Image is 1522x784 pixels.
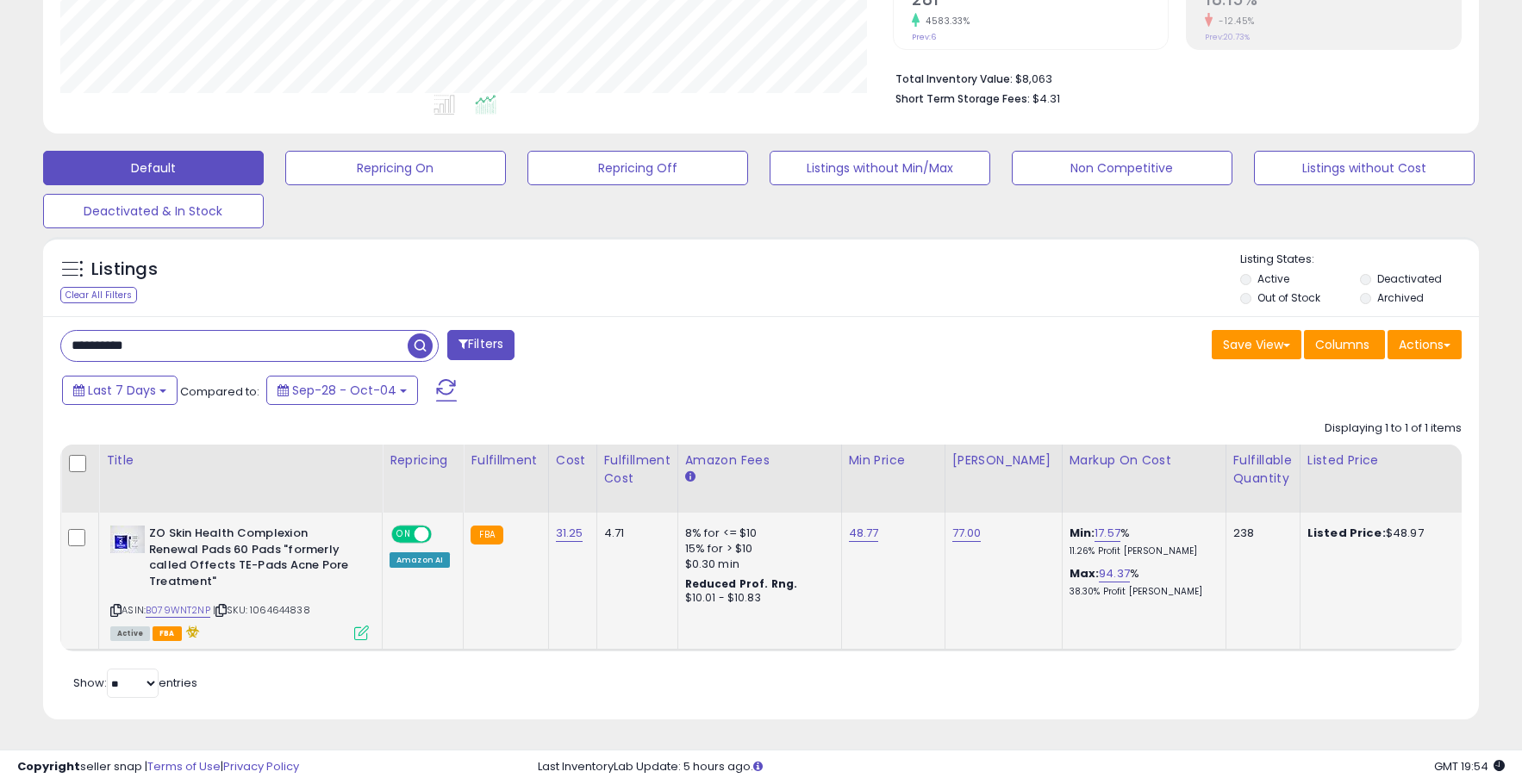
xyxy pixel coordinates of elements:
[91,258,158,282] h5: Listings
[110,526,145,553] img: 31oWa8Nx6cL._SL40_.jpg
[149,526,359,594] b: ZO Skin Health Complexion Renewal Pads 60 Pads "formerly called Offects TE-Pads Acne Pore Treatment"
[538,759,1505,775] div: Last InventoryLab Update: 5 hours ago.
[43,151,264,185] button: Default
[1325,420,1462,437] div: Displaying 1 to 1 of 1 items
[770,151,990,185] button: Listings without Min/Max
[223,758,299,775] a: Privacy Policy
[952,525,982,542] a: 77.00
[527,151,748,185] button: Repricing Off
[1070,566,1213,598] div: %
[556,451,589,470] div: Cost
[1307,451,1457,470] div: Listed Price
[110,526,369,638] div: ASIN:
[1233,451,1293,488] div: Fulfillable Quantity
[266,376,418,405] button: Sep-28 - Oct-04
[471,526,502,544] small: FBA
[685,470,696,485] small: Amazon Fees.
[73,675,197,691] span: Show: entries
[471,451,540,470] div: Fulfillment
[393,527,415,542] span: ON
[685,557,828,572] div: $0.30 min
[895,67,1449,88] li: $8,063
[1377,271,1442,286] label: Deactivated
[1070,545,1213,557] p: 11.26% Profit [PERSON_NAME]
[1070,451,1219,470] div: Markup on Cost
[110,626,150,641] span: All listings currently available for purchase on Amazon
[1240,252,1479,268] p: Listing States:
[1070,586,1213,598] p: 38.30% Profit [PERSON_NAME]
[182,625,200,638] i: hazardous material
[292,382,396,399] span: Sep-28 - Oct-04
[1233,526,1287,541] div: 238
[1254,151,1475,185] button: Listings without Cost
[1095,525,1120,542] a: 17.57
[62,376,178,405] button: Last 7 Days
[147,758,221,775] a: Terms of Use
[1213,15,1255,28] small: -12.45%
[1377,290,1424,305] label: Archived
[1070,565,1100,582] b: Max:
[88,382,156,399] span: Last 7 Days
[43,194,264,228] button: Deactivated & In Stock
[1212,330,1301,359] button: Save View
[60,287,137,303] div: Clear All Filters
[685,541,828,557] div: 15% for > $10
[1307,525,1386,541] b: Listed Price:
[153,626,182,641] span: FBA
[285,151,506,185] button: Repricing On
[685,451,834,470] div: Amazon Fees
[604,451,671,488] div: Fulfillment Cost
[1099,565,1130,582] a: 94.37
[895,72,1013,86] b: Total Inventory Value:
[1070,525,1095,541] b: Min:
[685,526,828,541] div: 8% for <= $10
[1304,330,1385,359] button: Columns
[390,552,450,568] div: Amazon AI
[1070,526,1213,557] div: %
[685,576,798,591] b: Reduced Prof. Rng.
[1062,445,1226,513] th: The percentage added to the cost of goods (COGS) that forms the calculator for Min & Max prices.
[447,330,515,360] button: Filters
[180,383,259,400] span: Compared to:
[685,591,828,606] div: $10.01 - $10.83
[1257,271,1289,286] label: Active
[1032,90,1060,107] span: $4.31
[213,603,310,617] span: | SKU: 1064644838
[429,527,457,542] span: OFF
[1315,336,1369,353] span: Columns
[1257,290,1320,305] label: Out of Stock
[1012,151,1232,185] button: Non Competitive
[1434,758,1505,775] span: 2025-10-12 19:54 GMT
[1205,32,1250,42] small: Prev: 20.73%
[920,15,970,28] small: 4583.33%
[1388,330,1462,359] button: Actions
[17,759,299,775] div: seller snap | |
[556,525,583,542] a: 31.25
[912,32,936,42] small: Prev: 6
[390,451,456,470] div: Repricing
[895,91,1030,106] b: Short Term Storage Fees:
[146,603,210,618] a: B079WNT2NP
[17,758,80,775] strong: Copyright
[1307,526,1450,541] div: $48.97
[952,451,1055,470] div: [PERSON_NAME]
[106,451,375,470] div: Title
[849,525,879,542] a: 48.77
[604,526,664,541] div: 4.71
[849,451,938,470] div: Min Price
